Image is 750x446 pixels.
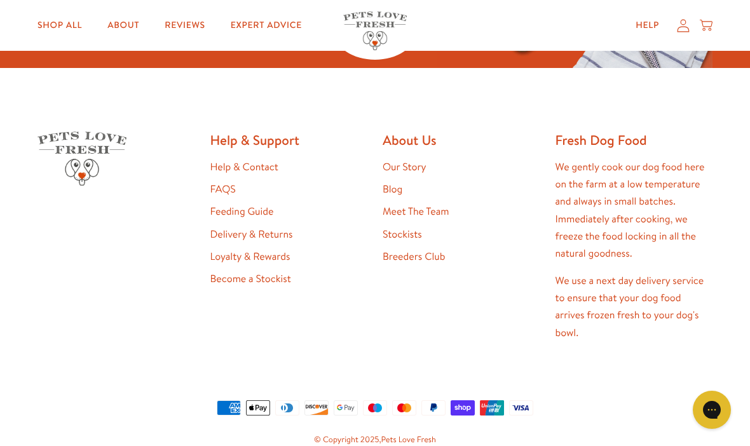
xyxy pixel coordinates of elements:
[556,132,713,149] h2: Fresh Dog Food
[383,227,422,241] a: Stockists
[210,227,293,241] a: Delivery & Returns
[27,13,92,38] a: Shop All
[381,434,436,445] a: Pets Love Fresh
[210,205,274,219] a: Feeding Guide
[97,13,149,38] a: About
[210,272,291,286] a: Become a Stockist
[556,159,713,262] p: We gently cook our dog food here on the farm at a low temperature and always in small batches. Im...
[625,13,669,38] a: Help
[383,160,426,174] a: Our Story
[37,132,126,186] img: Pets Love Fresh
[686,386,737,433] iframe: Gorgias live chat messenger
[154,13,215,38] a: Reviews
[556,273,713,342] p: We use a next day delivery service to ensure that your dog food arrives frozen fresh to your dog'...
[383,250,445,264] a: Breeders Club
[383,182,402,196] a: Blog
[343,11,407,50] img: Pets Love Fresh
[383,205,449,219] a: Meet The Team
[383,132,540,149] h2: About Us
[210,250,290,264] a: Loyalty & Rewards
[221,13,312,38] a: Expert Advice
[210,160,278,174] a: Help & Contact
[210,132,368,149] h2: Help & Support
[210,182,236,196] a: FAQS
